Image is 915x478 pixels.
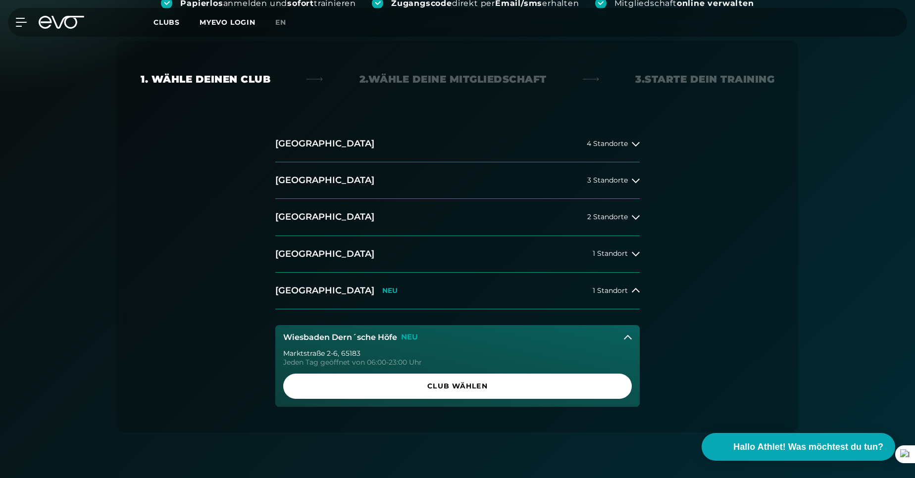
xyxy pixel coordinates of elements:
div: 3. Starte dein Training [635,72,774,86]
button: [GEOGRAPHIC_DATA]2 Standorte [275,199,640,236]
span: Club wählen [307,381,608,391]
span: 1 Standort [593,250,628,257]
p: NEU [382,287,398,295]
button: [GEOGRAPHIC_DATA]4 Standorte [275,126,640,162]
a: Clubs [153,17,200,27]
div: 2. Wähle deine Mitgliedschaft [359,72,547,86]
p: NEU [401,333,418,341]
span: 1 Standort [593,287,628,294]
button: [GEOGRAPHIC_DATA]3 Standorte [275,162,640,199]
span: 4 Standorte [587,140,628,147]
h2: [GEOGRAPHIC_DATA] [275,211,374,223]
button: Wiesbaden Dern´sche HöfeNEU [275,325,640,350]
span: Clubs [153,18,180,27]
h2: [GEOGRAPHIC_DATA] [275,138,374,150]
a: en [275,17,298,28]
h3: Wiesbaden Dern´sche Höfe [283,333,397,342]
span: 3 Standorte [587,177,628,184]
h2: [GEOGRAPHIC_DATA] [275,248,374,260]
a: MYEVO LOGIN [200,18,255,27]
a: Club wählen [283,374,632,399]
span: 2 Standorte [587,213,628,221]
div: 1. Wähle deinen Club [141,72,270,86]
h2: [GEOGRAPHIC_DATA] [275,174,374,187]
button: Hallo Athlet! Was möchtest du tun? [702,433,895,461]
span: Hallo Athlet! Was möchtest du tun? [733,440,883,454]
span: en [275,18,286,27]
button: [GEOGRAPHIC_DATA]1 Standort [275,236,640,273]
div: Marktstraße 2-6 , 65183 [283,350,632,357]
div: Jeden Tag geöffnet von 06:00-23:00 Uhr [283,359,632,366]
h2: [GEOGRAPHIC_DATA] [275,285,374,297]
button: [GEOGRAPHIC_DATA]NEU1 Standort [275,273,640,309]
